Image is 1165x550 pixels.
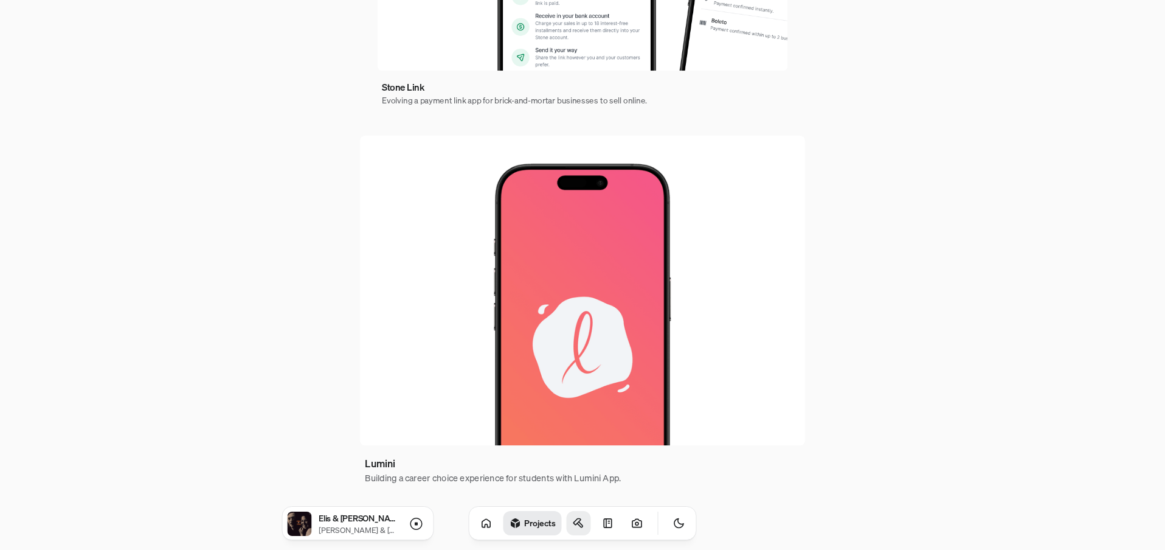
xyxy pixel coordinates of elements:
p: Elis & [PERSON_NAME] [319,512,396,524]
a: Projects [503,511,562,535]
h3: Lumini [365,455,395,470]
a: LuminiBuilding a career choice experience for students with Lumini App. [360,450,626,489]
h1: Projects [524,517,556,529]
h4: Building a career choice experience for students with Lumini App. [365,470,621,484]
h4: Evolving a payment link app for brick-and-mortar businesses to sell online. [382,94,647,106]
h3: Stone Link [382,80,424,94]
p: [PERSON_NAME] & [PERSON_NAME] [319,524,396,536]
button: Toggle Theme [667,511,691,535]
a: Stone LinkEvolving a payment link app for brick-and-mortar businesses to sell online. [378,75,652,110]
